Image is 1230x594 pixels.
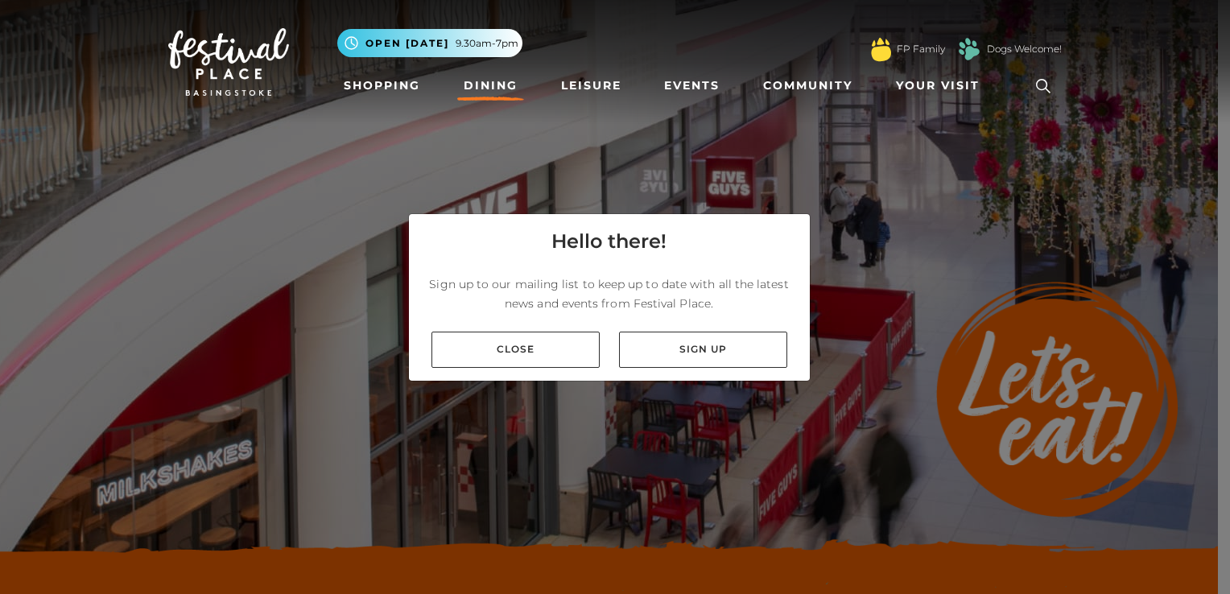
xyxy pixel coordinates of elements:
[889,71,994,101] a: Your Visit
[658,71,726,101] a: Events
[431,332,600,368] a: Close
[555,71,628,101] a: Leisure
[457,71,524,101] a: Dining
[987,42,1062,56] a: Dogs Welcome!
[456,36,518,51] span: 9.30am-7pm
[757,71,859,101] a: Community
[551,227,667,256] h4: Hello there!
[168,28,289,96] img: Festival Place Logo
[422,274,797,313] p: Sign up to our mailing list to keep up to date with all the latest news and events from Festival ...
[896,77,980,94] span: Your Visit
[365,36,449,51] span: Open [DATE]
[619,332,787,368] a: Sign up
[897,42,945,56] a: FP Family
[337,29,522,57] button: Open [DATE] 9.30am-7pm
[337,71,427,101] a: Shopping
